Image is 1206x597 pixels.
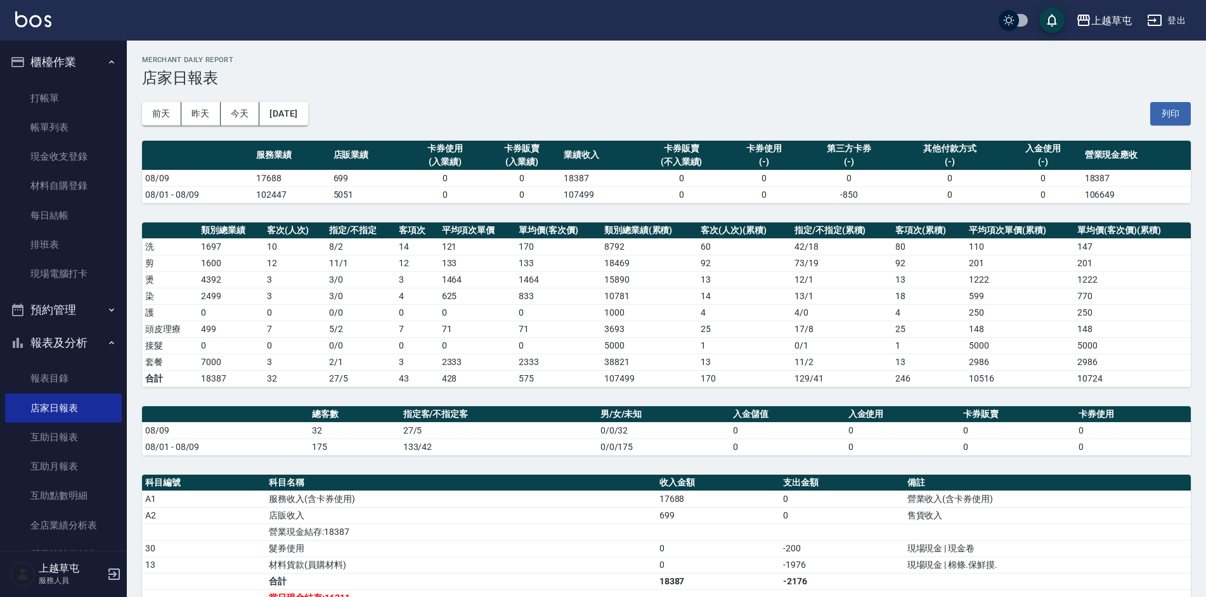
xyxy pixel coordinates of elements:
[253,170,330,186] td: 17688
[309,439,399,455] td: 175
[597,406,730,423] th: 男/女/未知
[697,370,791,387] td: 170
[656,507,780,523] td: 699
[1074,288,1191,304] td: 770
[410,155,481,169] div: (入業績)
[326,238,396,255] td: 8 / 2
[264,304,326,321] td: 0
[515,238,601,255] td: 170
[601,271,698,288] td: 15890
[330,141,407,170] th: 店販業績
[5,364,122,393] a: 報表目錄
[396,321,438,337] td: 7
[142,540,266,556] td: 30
[601,354,698,370] td: 38821
[142,354,198,370] td: 套餐
[725,186,802,203] td: 0
[966,337,1074,354] td: 5000
[396,354,438,370] td: 3
[142,556,266,573] td: 13
[892,337,966,354] td: 1
[895,170,1004,186] td: 0
[5,84,122,113] a: 打帳單
[15,11,51,27] img: Logo
[966,354,1074,370] td: 2986
[561,186,637,203] td: 107499
[5,394,122,423] a: 店家日報表
[697,288,791,304] td: 14
[791,304,892,321] td: 4 / 0
[142,271,198,288] td: 燙
[791,288,892,304] td: 13 / 1
[266,475,656,491] th: 科目名稱
[5,46,122,79] button: 櫃檯作業
[904,556,1191,573] td: 現場現金 | 棉條.保鮮摸.
[730,439,845,455] td: 0
[400,406,597,423] th: 指定客/不指定客
[515,337,601,354] td: 0
[142,304,198,321] td: 護
[266,523,656,540] td: 營業現金結存:18387
[780,540,904,556] td: -200
[396,370,438,387] td: 43
[515,321,601,337] td: 71
[439,370,516,387] td: 428
[198,222,264,239] th: 類別總業績
[805,142,892,155] div: 第三方卡券
[898,155,1001,169] div: (-)
[601,321,698,337] td: 3693
[656,573,780,589] td: 18387
[1004,186,1081,203] td: 0
[697,238,791,255] td: 60
[601,370,698,387] td: 107499
[142,170,253,186] td: 08/09
[697,354,791,370] td: 13
[142,141,1191,203] table: a dense table
[253,186,330,203] td: 102447
[39,575,103,586] p: 服務人員
[326,337,396,354] td: 0 / 0
[1074,222,1191,239] th: 單均價(客次價)(累積)
[142,238,198,255] td: 洗
[326,354,396,370] td: 2 / 1
[966,288,1074,304] td: 599
[5,452,122,481] a: 互助月報表
[198,238,264,255] td: 1697
[1075,422,1191,439] td: 0
[1039,8,1065,33] button: save
[142,222,1191,387] table: a dense table
[966,370,1074,387] td: 10516
[5,201,122,230] a: 每日結帳
[1082,141,1191,170] th: 營業現金應收
[266,491,656,507] td: 服務收入(含卡券使用)
[142,507,266,523] td: A2
[253,141,330,170] th: 服務業績
[1091,13,1132,29] div: 上越草屯
[264,238,326,255] td: 10
[407,170,484,186] td: 0
[966,321,1074,337] td: 148
[198,321,264,337] td: 499
[326,304,396,321] td: 0 / 0
[1074,255,1191,271] td: 201
[142,370,198,387] td: 合計
[198,255,264,271] td: 1600
[309,422,399,439] td: 32
[904,491,1191,507] td: 營業收入(含卡券使用)
[729,142,799,155] div: 卡券使用
[1082,186,1191,203] td: 106649
[802,170,895,186] td: 0
[142,406,1191,456] table: a dense table
[892,222,966,239] th: 客項次(累積)
[5,230,122,259] a: 排班表
[439,354,516,370] td: 2333
[780,491,904,507] td: 0
[142,102,181,125] button: 前天
[198,271,264,288] td: 4392
[640,155,722,169] div: (不入業績)
[484,170,561,186] td: 0
[966,255,1074,271] td: 201
[791,321,892,337] td: 17 / 8
[326,288,396,304] td: 3 / 0
[264,255,326,271] td: 12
